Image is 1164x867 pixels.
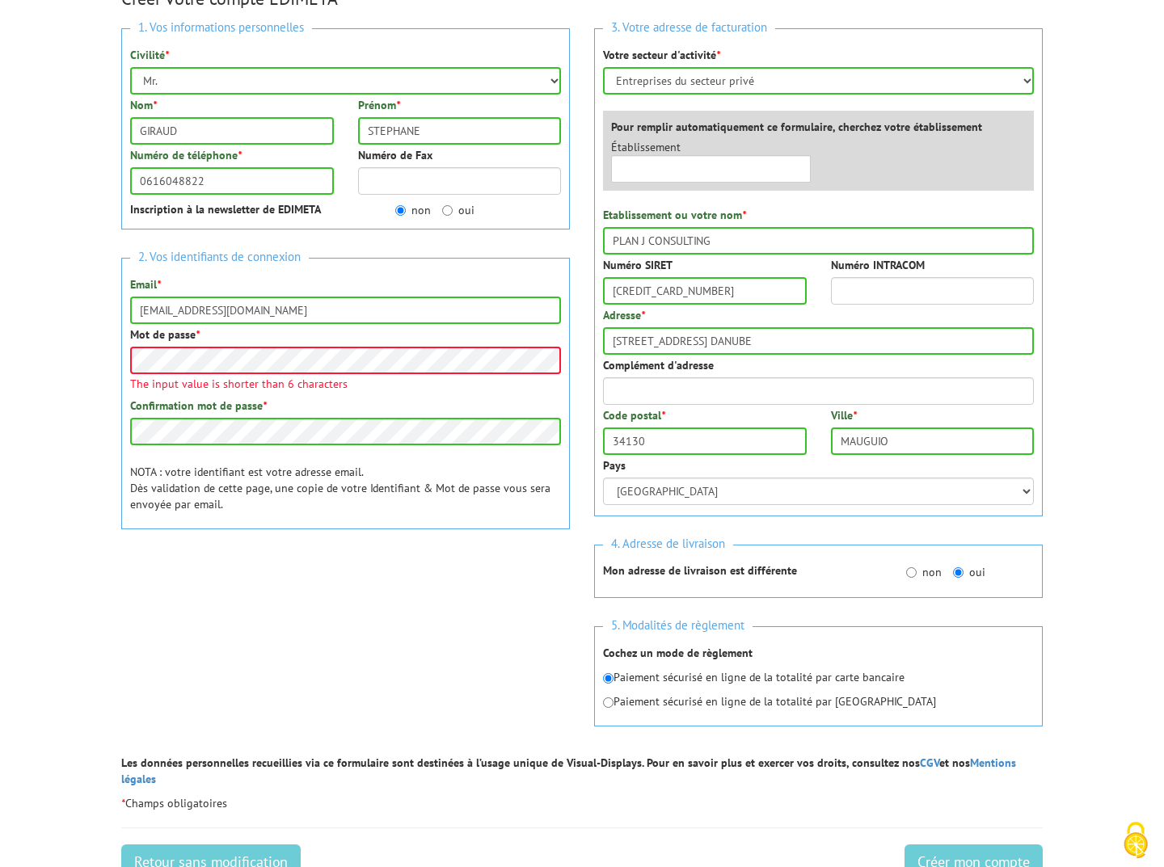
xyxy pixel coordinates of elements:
iframe: reCAPTCHA [121,558,367,621]
strong: Les données personnelles recueillies via ce formulaire sont destinées à l’usage unique de Visual-... [121,755,1016,786]
span: 1. Vos informations personnelles [130,17,312,39]
input: non [395,205,406,216]
strong: Mon adresse de livraison est différente [603,563,797,578]
a: Mentions légales [121,755,1016,786]
label: Prénom [358,97,400,113]
label: oui [442,202,474,218]
label: Pays [603,457,626,473]
span: 5. Modalités de règlement [603,615,753,637]
a: CGV [920,755,939,770]
label: Numéro SIRET [603,257,673,273]
label: Mot de passe [130,326,200,343]
label: Adresse [603,307,645,323]
button: Cookies (fenêtre modale) [1107,814,1164,867]
label: Etablissement ou votre nom [603,207,746,223]
span: 4. Adresse de livraison [603,533,733,555]
label: Ville [831,407,857,423]
label: oui [953,564,985,580]
strong: Inscription à la newsletter de EDIMETA [130,202,321,217]
span: 3. Votre adresse de facturation [603,17,775,39]
p: NOTA : votre identifiant est votre adresse email. Dès validation de cette page, une copie de votr... [130,464,561,512]
div: Établissement [599,139,823,183]
input: oui [442,205,453,216]
label: Civilité [130,47,169,63]
span: The input value is shorter than 6 characters [130,378,561,389]
label: Numéro de téléphone [130,147,242,163]
img: Cookies (fenêtre modale) [1115,820,1156,861]
label: Numéro de Fax [358,147,432,163]
label: non [395,202,431,218]
p: Paiement sécurisé en ligne de la totalité par [GEOGRAPHIC_DATA] [603,693,1034,709]
label: Complément d'adresse [603,357,714,373]
p: Paiement sécurisé en ligne de la totalité par carte bancaire [603,669,1034,685]
label: Numéro INTRACOM [831,257,925,273]
label: Confirmation mot de passe [130,398,267,414]
p: Champs obligatoires [121,795,1043,811]
label: Code postal [603,407,665,423]
label: Pour remplir automatiquement ce formulaire, cherchez votre établissement [611,119,982,135]
label: Votre secteur d'activité [603,47,720,63]
input: oui [953,567,964,578]
label: Email [130,276,161,293]
label: Nom [130,97,157,113]
span: 2. Vos identifiants de connexion [130,246,309,268]
strong: Cochez un mode de règlement [603,646,753,660]
input: non [906,567,917,578]
label: non [906,564,942,580]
